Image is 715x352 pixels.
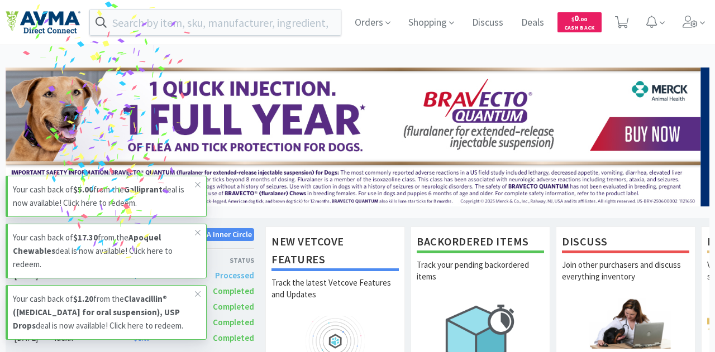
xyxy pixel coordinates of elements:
[13,231,195,271] p: Your cash back of from the deal is now available! Click here to redeem.
[213,286,254,296] span: Completed
[517,18,549,28] a: Deals
[90,9,341,35] input: Search by item, sku, manufacturer, ingredient, size...
[417,233,544,253] h1: Backordered Items
[13,183,195,210] p: Your cash back of from the deal is now available! Click here to redeem.
[271,277,399,316] p: Track the latest Vetcove Features and Updates
[562,298,689,349] img: hero_discuss.png
[73,293,93,304] strong: $1.20
[571,16,574,23] span: $
[124,184,163,195] strong: Galliprant
[213,332,254,343] span: Completed
[557,7,602,37] a: $0.00Cash Back
[73,184,93,195] strong: $5.00
[579,16,587,23] span: . 00
[571,13,587,23] span: 0
[6,11,80,34] img: e4e33dab9f054f5782a47901c742baa9_102.png
[564,25,595,32] span: Cash Back
[73,232,98,243] strong: $17.30
[13,292,195,332] p: Your cash back of from the deal is now available! Click here to redeem.
[468,18,508,28] a: Discuss
[194,255,254,266] div: Status
[417,259,544,298] p: Track your pending backordered items
[562,233,689,253] h1: Discuss
[215,270,254,281] span: Processed
[213,301,254,312] span: Completed
[271,233,399,271] h1: New Vetcove Features
[562,259,689,298] p: Join other purchasers and discuss everything inventory
[13,293,180,331] strong: Clavacillin® ([MEDICAL_DATA] for oral suspension), USP Drops
[165,228,254,240] p: Feline VMA Inner Circle
[213,317,254,327] span: Completed
[6,67,701,206] img: 3ffb5edee65b4d9ab6d7b0afa510b01f.jpg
